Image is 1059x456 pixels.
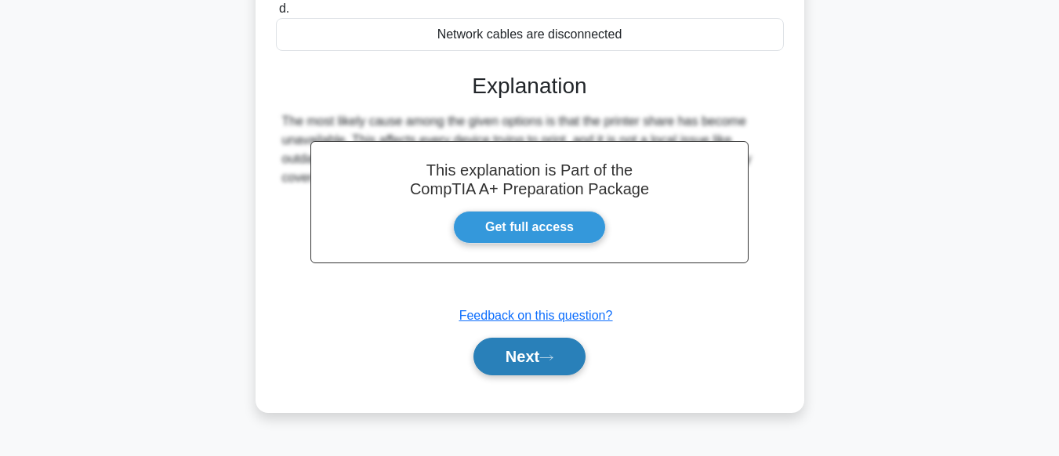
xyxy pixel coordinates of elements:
div: Network cables are disconnected [276,18,784,51]
button: Next [473,338,586,375]
span: d. [279,2,289,15]
a: Get full access [453,211,606,244]
h3: Explanation [285,73,774,100]
div: The most likely cause among the given options is that the printer share has become unavailable. T... [282,112,778,187]
a: Feedback on this question? [459,309,613,322]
